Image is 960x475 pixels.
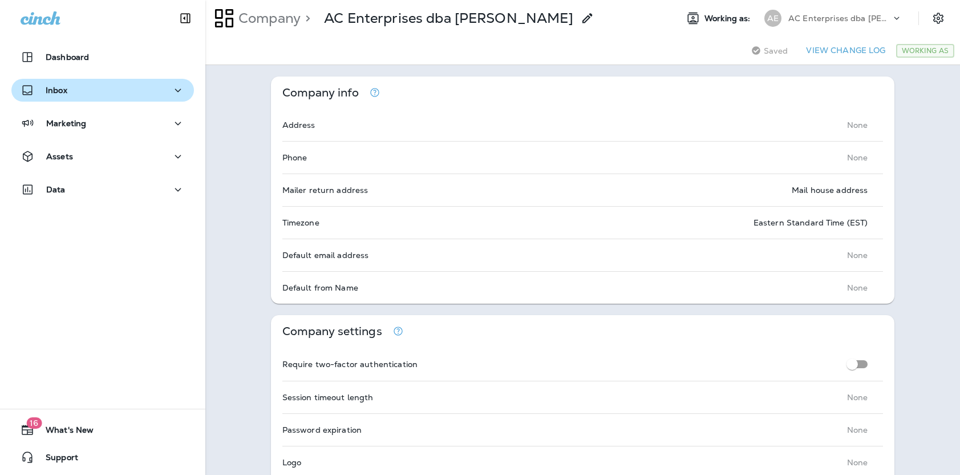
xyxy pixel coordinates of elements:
p: AC Enterprises dba [PERSON_NAME] [788,14,891,23]
p: None [847,283,868,292]
p: Company info [282,88,359,98]
p: None [847,120,868,130]
p: Data [46,185,66,194]
p: None [847,458,868,467]
button: Data [11,178,194,201]
span: Working as: [704,14,753,23]
span: What's New [34,425,94,439]
button: Marketing [11,112,194,135]
button: Assets [11,145,194,168]
button: Dashboard [11,46,194,69]
p: > [301,10,310,27]
p: None [847,393,868,402]
button: Support [11,446,194,469]
div: Working As [896,44,954,58]
button: Collapse Sidebar [169,7,201,30]
p: Mailer return address [282,186,368,195]
span: Support [34,453,78,466]
p: Company settings [282,327,382,336]
p: Phone [282,153,307,162]
p: Default from Name [282,283,358,292]
p: None [847,153,868,162]
span: 16 [26,417,42,429]
p: Inbox [46,86,67,95]
p: Address [282,120,315,130]
div: AC Enterprises dba Jiffy Lube [324,10,573,27]
p: Password expiration [282,425,362,434]
button: 16What's New [11,418,194,441]
p: None [847,251,868,260]
p: Require two-factor authentication [282,360,418,369]
p: None [847,425,868,434]
p: Dashboard [46,53,89,62]
p: AC Enterprises dba [PERSON_NAME] [324,10,573,27]
button: Settings [928,8,949,29]
p: Company [234,10,301,27]
p: Marketing [46,119,86,128]
p: Eastern Standard Time (EST) [754,218,868,227]
p: Logo [282,458,302,467]
p: Default email address [282,251,369,260]
p: Timezone [282,218,319,227]
div: AE [764,10,781,27]
button: Inbox [11,79,194,102]
span: Saved [764,46,788,55]
p: Session timeout length [282,393,374,402]
p: Assets [46,152,73,161]
button: View Change Log [801,42,890,59]
p: Mail house address [792,186,868,195]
